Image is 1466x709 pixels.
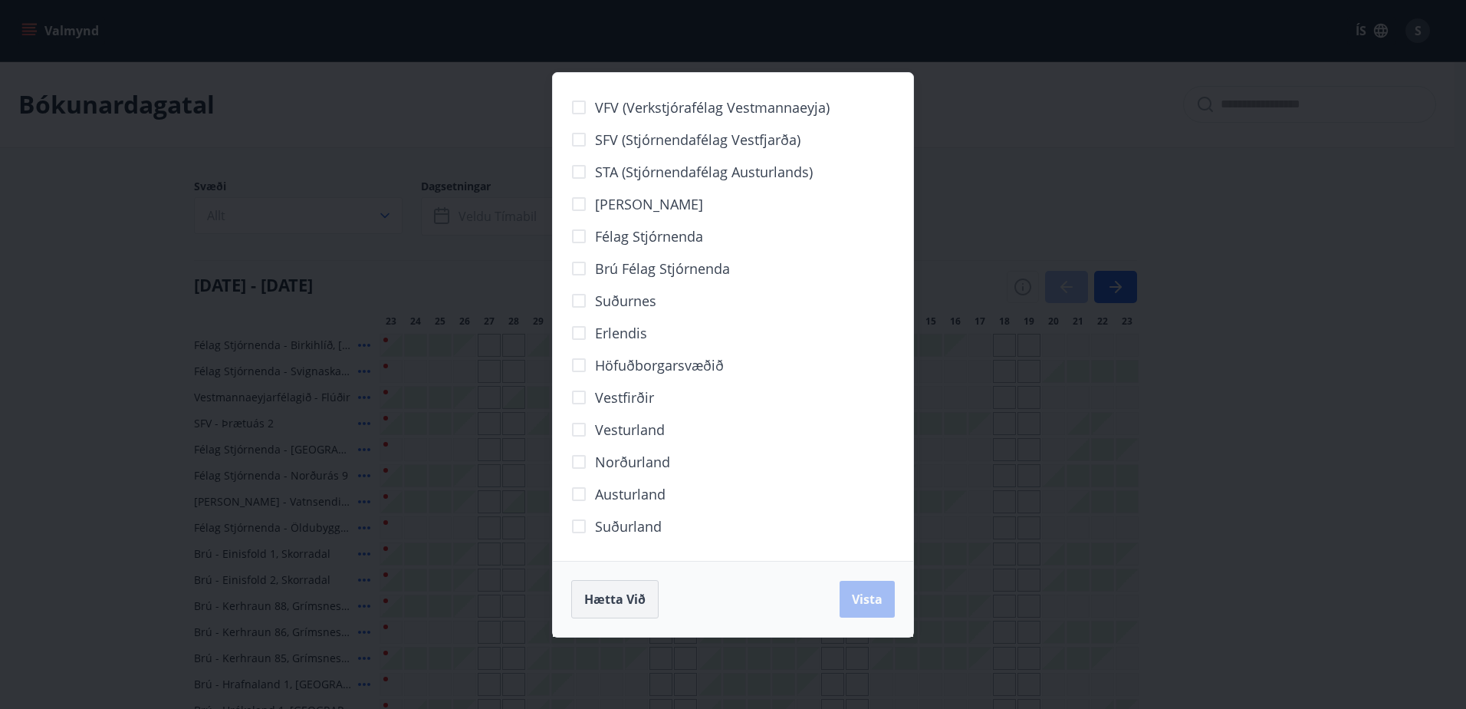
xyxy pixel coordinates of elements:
span: Höfuðborgarsvæðið [595,355,724,375]
span: Félag stjórnenda [595,226,703,246]
button: Hætta við [571,580,659,618]
span: VFV (Verkstjórafélag Vestmannaeyja) [595,97,830,117]
span: Erlendis [595,323,647,343]
span: STA (Stjórnendafélag Austurlands) [595,162,813,182]
span: Vestfirðir [595,387,654,407]
span: Austurland [595,484,666,504]
span: Brú félag stjórnenda [595,259,730,279]
span: Vesturland [595,420,665,440]
span: Suðurland [595,516,662,536]
span: [PERSON_NAME] [595,194,703,214]
span: Hætta við [584,591,646,608]
span: Suðurnes [595,291,656,311]
span: SFV (Stjórnendafélag Vestfjarða) [595,130,800,150]
span: Norðurland [595,452,670,472]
